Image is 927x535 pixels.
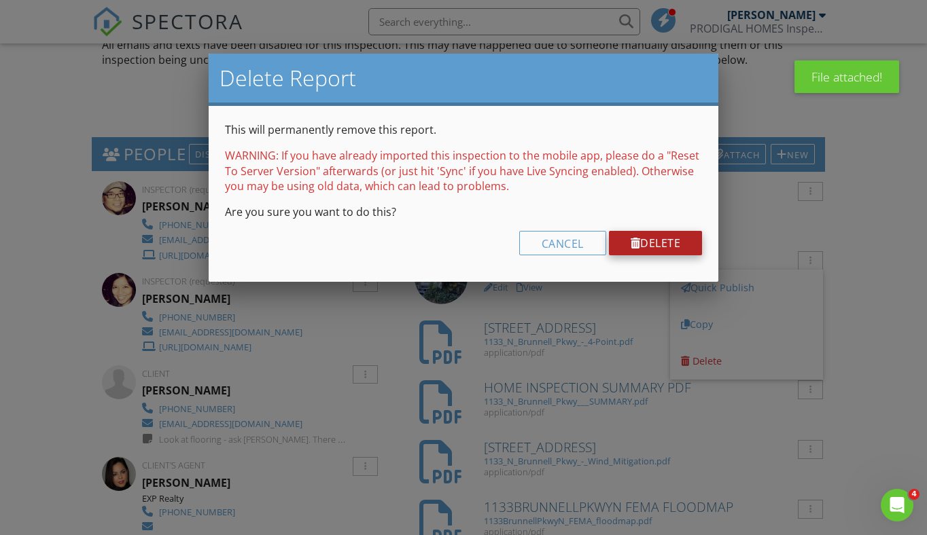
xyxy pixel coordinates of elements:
p: This will permanently remove this report. [225,122,702,137]
span: 4 [909,489,920,500]
h2: Delete Report [220,64,707,92]
a: Delete [609,231,703,255]
div: Cancel [519,231,606,255]
p: WARNING: If you have already imported this inspection to the mobile app, please do a "Reset To Se... [225,148,702,193]
iframe: Intercom live chat [881,489,913,521]
p: Are you sure you want to do this? [225,204,702,219]
div: File attached! [794,60,899,93]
